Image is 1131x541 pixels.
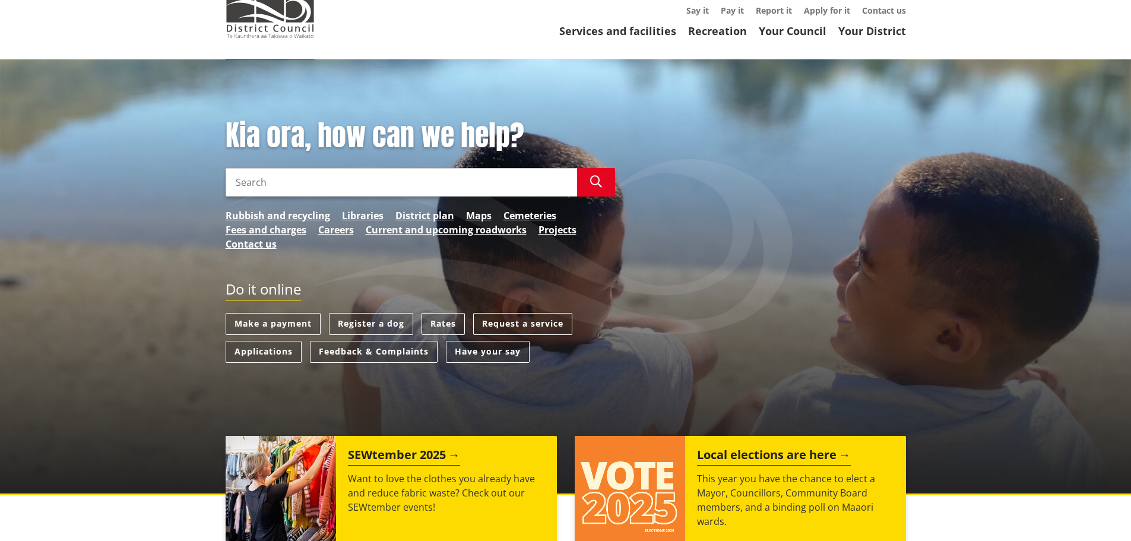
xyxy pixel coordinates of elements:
[342,208,384,223] a: Libraries
[756,5,792,16] a: Report it
[348,472,545,514] p: Want to love the clothes you already have and reduce fabric waste? Check out our SEWtember events!
[226,119,615,153] h1: Kia ora, how can we help?
[538,223,576,237] a: Projects
[862,5,906,16] a: Contact us
[473,313,572,335] a: Request a service
[226,223,306,237] a: Fees and charges
[466,208,492,223] a: Maps
[226,237,277,251] a: Contact us
[395,208,454,223] a: District plan
[697,472,894,529] p: This year you have the chance to elect a Mayor, Councillors, Community Board members, and a bindi...
[318,223,354,237] a: Careers
[1076,491,1119,534] iframe: Messenger Launcher
[838,24,906,38] a: Your District
[446,341,530,363] a: Have your say
[559,24,676,38] a: Services and facilities
[366,223,527,237] a: Current and upcoming roadworks
[348,448,460,466] h2: SEWtember 2025
[422,313,465,335] a: Rates
[329,313,413,335] a: Register a dog
[697,448,851,466] h2: Local elections are here
[226,281,301,302] h2: Do it online
[310,341,438,363] a: Feedback & Complaints
[226,313,321,335] a: Make a payment
[226,168,577,197] input: Search input
[686,5,709,16] a: Say it
[804,5,850,16] a: Apply for it
[503,208,556,223] a: Cemeteries
[721,5,744,16] a: Pay it
[759,24,826,38] a: Your Council
[226,341,302,363] a: Applications
[226,208,330,223] a: Rubbish and recycling
[688,24,747,38] a: Recreation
